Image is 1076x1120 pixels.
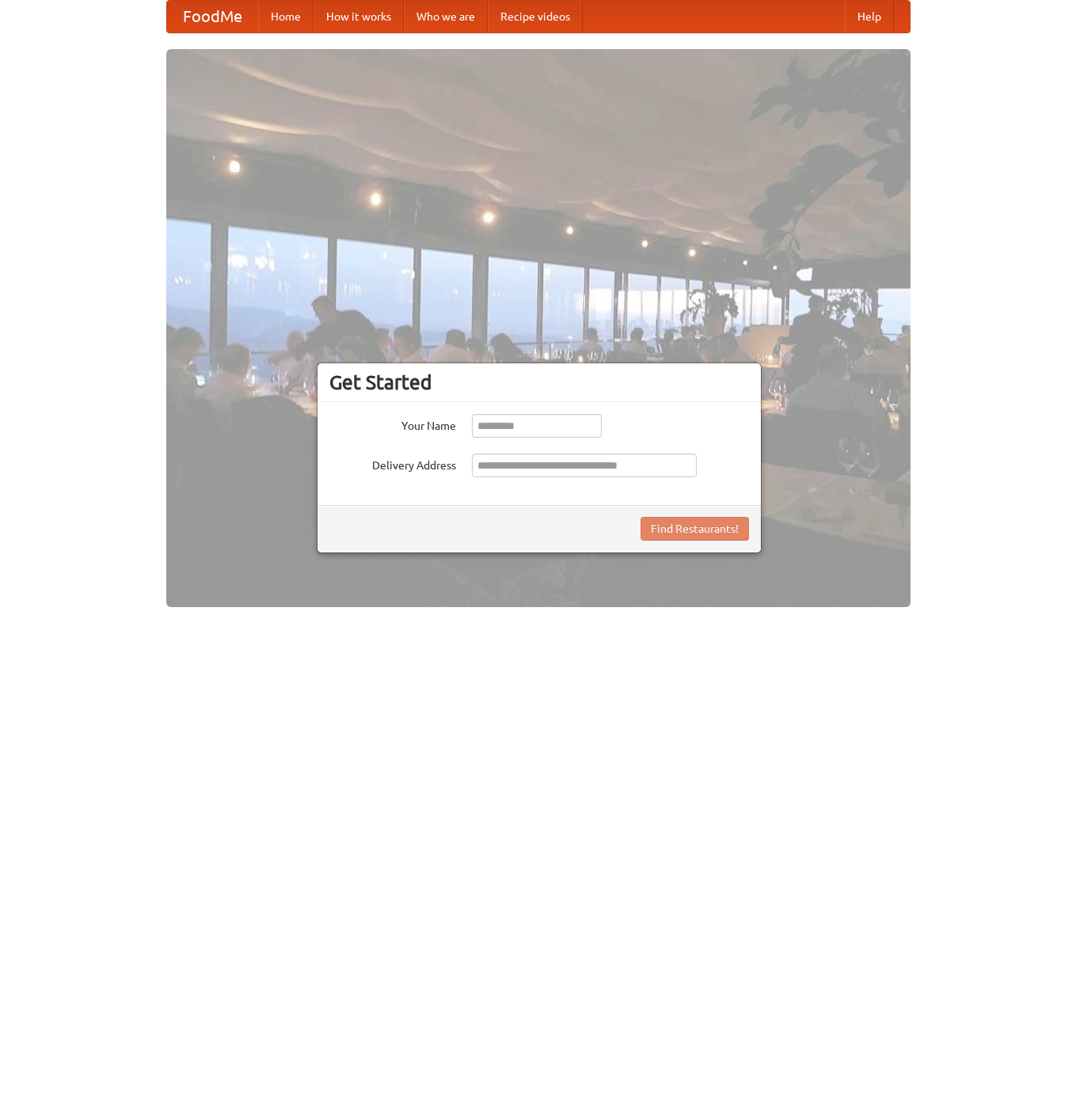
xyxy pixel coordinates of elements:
[404,1,488,32] a: Who we are
[329,370,749,394] h3: Get Started
[329,414,456,434] label: Your Name
[167,1,258,32] a: FoodMe
[845,1,894,32] a: Help
[258,1,314,32] a: Home
[641,517,749,541] button: Find Restaurants!
[314,1,404,32] a: How it works
[329,454,456,473] label: Delivery Address
[488,1,583,32] a: Recipe videos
